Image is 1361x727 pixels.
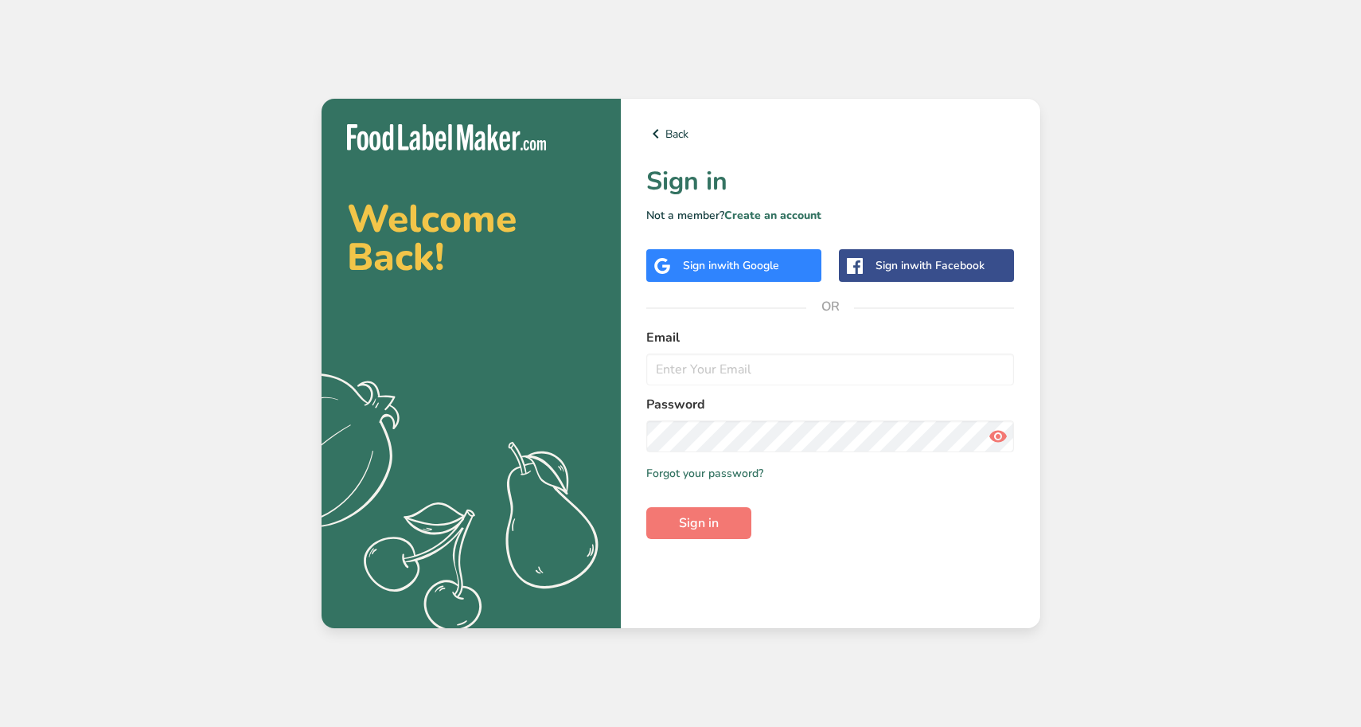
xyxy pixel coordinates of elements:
h2: Welcome Back! [347,200,595,276]
a: Back [646,124,1015,143]
span: with Google [717,258,779,273]
input: Enter Your Email [646,354,1015,385]
span: OR [806,283,854,330]
div: Sign in [683,257,779,274]
img: Food Label Maker [347,124,546,150]
a: Create an account [724,208,821,223]
p: Not a member? [646,207,1015,224]
a: Forgot your password? [646,465,763,482]
label: Email [646,328,1015,347]
button: Sign in [646,507,751,539]
div: Sign in [875,257,985,274]
label: Password [646,395,1015,414]
h1: Sign in [646,162,1015,201]
span: with Facebook [910,258,985,273]
span: Sign in [679,514,719,533]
